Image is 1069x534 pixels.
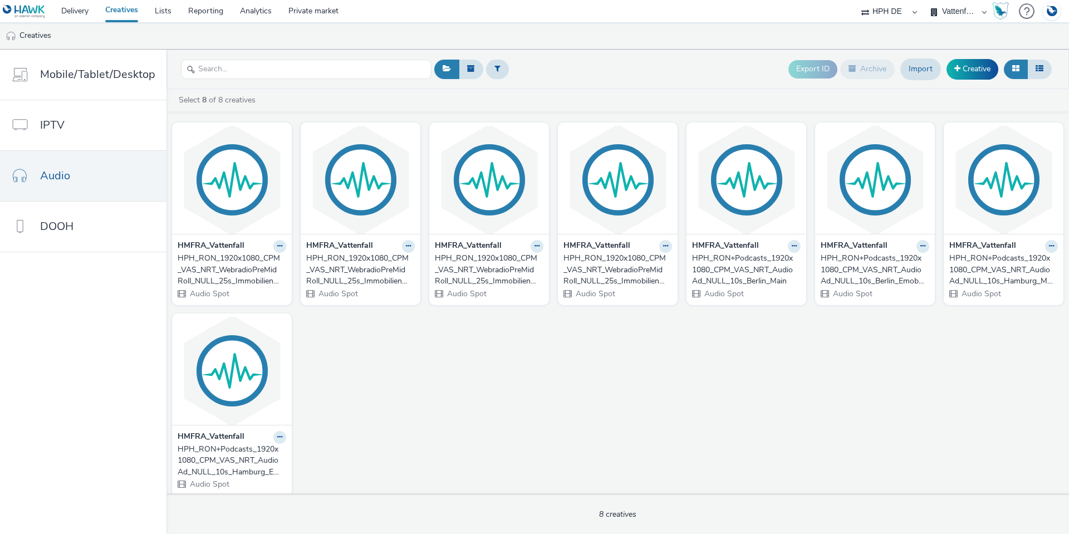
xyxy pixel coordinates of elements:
strong: HMFRA_Vattenfall [692,240,759,253]
img: HPH_RON+Podcasts_1920x1080_CPM_VAS_NRT_AudioAd_NULL_10s_Hamburg_Main visual [947,125,1061,234]
strong: HMFRA_Vattenfall [178,240,244,253]
span: Audio Spot [446,288,487,299]
div: HPH_RON_1920x1080_CPM_VAS_NRT_WebradioPreMidRoll_NULL_25s_ImmobilienbesitzerE46-79+PLZ_Waermepump... [435,253,539,287]
div: HPH_RON+Podcasts_1920x1080_CPM_VAS_NRT_AudioAd_NULL_10s_Hamburg_Emobility [178,444,282,478]
span: 8 creatives [599,509,636,520]
a: HPH_RON_1920x1080_CPM_VAS_NRT_WebradioPreMidRoll_NULL_25s_ImmobilienbesitzerE30-45+PLZ_Photovolta... [563,253,672,287]
span: DOOH [40,218,73,234]
span: Audio Spot [832,288,872,299]
span: Audio Spot [317,288,358,299]
button: Archive [840,60,895,79]
span: Audio Spot [703,288,744,299]
strong: HMFRA_Vattenfall [178,431,244,444]
strong: HMFRA_Vattenfall [821,240,887,253]
a: HPH_RON+Podcasts_1920x1080_CPM_VAS_NRT_AudioAd_NULL_10s_Berlin_Main [692,253,801,287]
button: Table [1027,60,1052,79]
a: HPH_RON_1920x1080_CPM_VAS_NRT_WebradioPreMidRoll_NULL_25s_ImmobilienbesitzerE46-79+PLZ_Photovolta... [306,253,415,287]
img: HPH_RON+Podcasts_1920x1080_CPM_VAS_NRT_AudioAd_NULL_10s_Berlin_Emobility visual [818,125,932,234]
img: HPH_RON_1920x1080_CPM_VAS_NRT_WebradioPreMidRoll_NULL_25s_ImmobilienbesitzerE46-79+PLZ_Waermepump... [432,125,546,234]
div: HPH_RON_1920x1080_CPM_VAS_NRT_WebradioPreMidRoll_NULL_25s_ImmobilienbesitzerE30-45+PLZ_Waermepump... [178,253,282,287]
a: HPH_RON+Podcasts_1920x1080_CPM_VAS_NRT_AudioAd_NULL_10s_Hamburg_Emobility [178,444,286,478]
div: HPH_RON_1920x1080_CPM_VAS_NRT_WebradioPreMidRoll_NULL_25s_ImmobilienbesitzerE30-45+PLZ_Photovolta... [563,253,668,287]
div: HPH_RON+Podcasts_1920x1080_CPM_VAS_NRT_AudioAd_NULL_10s_Berlin_Emobility [821,253,925,287]
a: HPH_RON+Podcasts_1920x1080_CPM_VAS_NRT_AudioAd_NULL_10s_Hamburg_Main [949,253,1058,287]
strong: HMFRA_Vattenfall [563,240,630,253]
a: Select of 8 creatives [178,95,260,105]
strong: HMFRA_Vattenfall [949,240,1016,253]
strong: HMFRA_Vattenfall [306,240,373,253]
img: HPH_RON+Podcasts_1920x1080_CPM_VAS_NRT_AudioAd_NULL_10s_Hamburg_Emobility visual [175,316,289,425]
div: HPH_RON+Podcasts_1920x1080_CPM_VAS_NRT_AudioAd_NULL_10s_Hamburg_Main [949,253,1053,287]
img: Hawk Academy [992,2,1009,20]
img: undefined Logo [3,4,46,18]
img: HPH_RON+Podcasts_1920x1080_CPM_VAS_NRT_AudioAd_NULL_10s_Berlin_Main visual [689,125,803,234]
img: Account DE [1043,2,1060,21]
a: Creative [947,59,998,79]
div: HPH_RON+Podcasts_1920x1080_CPM_VAS_NRT_AudioAd_NULL_10s_Berlin_Main [692,253,796,287]
span: Mobile/Tablet/Desktop [40,66,155,82]
span: Audio Spot [189,288,229,299]
span: IPTV [40,117,65,133]
span: Audio [40,168,70,184]
span: Audio Spot [189,479,229,489]
a: Hawk Academy [992,2,1013,20]
strong: HMFRA_Vattenfall [435,240,502,253]
a: HPH_RON_1920x1080_CPM_VAS_NRT_WebradioPreMidRoll_NULL_25s_ImmobilienbesitzerE46-79+PLZ_Waermepump... [435,253,543,287]
strong: 8 [202,95,207,105]
img: HPH_RON_1920x1080_CPM_VAS_NRT_WebradioPreMidRoll_NULL_25s_ImmobilienbesitzerE30-45+PLZ_Photovolta... [561,125,675,234]
a: Import [900,58,941,80]
span: Audio Spot [960,288,1001,299]
div: HPH_RON_1920x1080_CPM_VAS_NRT_WebradioPreMidRoll_NULL_25s_ImmobilienbesitzerE46-79+PLZ_Photovolta... [306,253,410,287]
a: HPH_RON+Podcasts_1920x1080_CPM_VAS_NRT_AudioAd_NULL_10s_Berlin_Emobility [821,253,929,287]
button: Grid [1004,60,1028,79]
span: Audio Spot [575,288,615,299]
img: audio [6,31,17,42]
input: Search... [181,60,431,79]
a: HPH_RON_1920x1080_CPM_VAS_NRT_WebradioPreMidRoll_NULL_25s_ImmobilienbesitzerE30-45+PLZ_Waermepump... [178,253,286,287]
img: HPH_RON_1920x1080_CPM_VAS_NRT_WebradioPreMidRoll_NULL_25s_ImmobilienbesitzerE46-79+PLZ_Photovolta... [303,125,418,234]
button: Export ID [788,60,837,78]
img: HPH_RON_1920x1080_CPM_VAS_NRT_WebradioPreMidRoll_NULL_25s_ImmobilienbesitzerE30-45+PLZ_Waermepump... [175,125,289,234]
